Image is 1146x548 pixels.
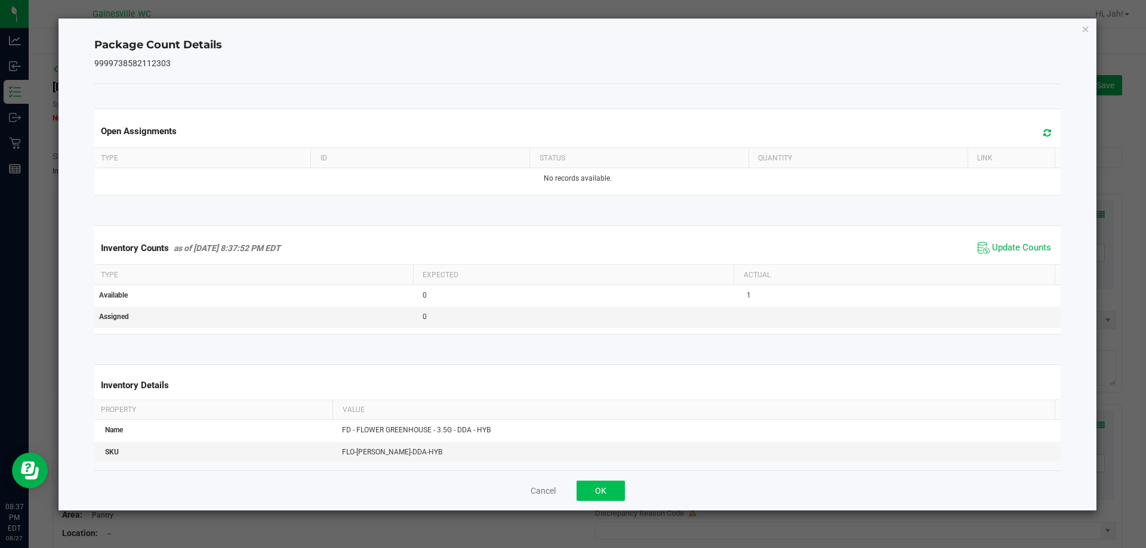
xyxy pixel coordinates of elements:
[758,154,792,162] span: Quantity
[101,243,169,253] span: Inventory Counts
[342,448,442,456] span: FLO-[PERSON_NAME]-DDA-HYB
[423,271,458,279] span: Expected
[94,59,1061,68] h5: 9999738582112303
[101,405,136,414] span: Property
[101,380,169,391] span: Inventory Details
[744,271,771,279] span: Actual
[423,312,427,321] span: 0
[321,154,327,162] span: ID
[12,453,48,488] iframe: Resource center
[99,291,128,299] span: Available
[577,481,625,501] button: OK
[174,243,281,253] span: as of [DATE] 8:37:52 PM EDT
[101,126,177,137] span: Open Assignments
[92,168,1064,189] td: No records available.
[343,405,365,414] span: Value
[101,154,118,162] span: Type
[342,426,491,434] span: FD - FLOWER GREENHOUSE - 3.5G - DDA - HYB
[101,271,118,279] span: Type
[105,448,119,456] span: SKU
[747,291,751,299] span: 1
[992,242,1051,254] span: Update Counts
[423,291,427,299] span: 0
[105,426,123,434] span: Name
[540,154,565,162] span: Status
[1082,21,1090,36] button: Close
[94,38,1061,53] h4: Package Count Details
[531,485,556,497] button: Cancel
[977,154,993,162] span: Link
[99,312,129,321] span: Assigned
